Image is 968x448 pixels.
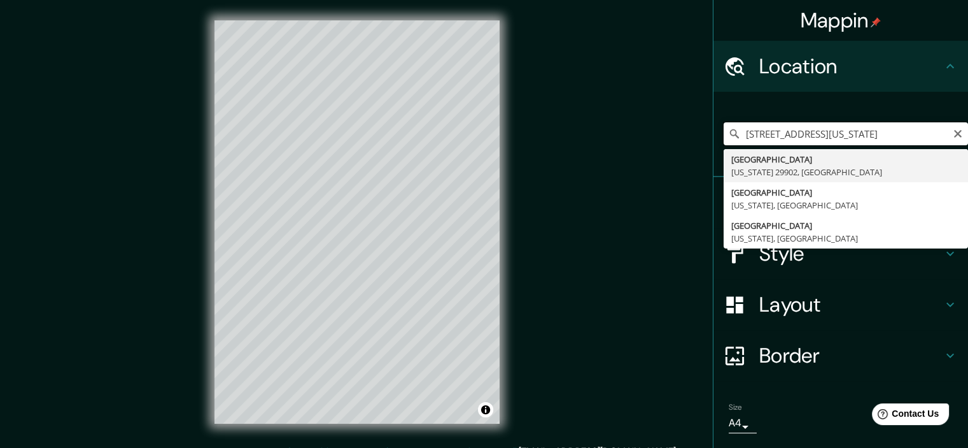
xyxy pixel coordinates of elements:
[759,241,943,266] h4: Style
[871,17,881,27] img: pin-icon.png
[713,279,968,330] div: Layout
[729,413,757,433] div: A4
[724,122,968,145] input: Pick your city or area
[729,402,742,413] label: Size
[713,330,968,381] div: Border
[855,398,954,434] iframe: Help widget launcher
[478,402,493,417] button: Toggle attribution
[731,199,960,212] div: [US_STATE], [GEOGRAPHIC_DATA]
[953,127,963,139] button: Clear
[731,186,960,199] div: [GEOGRAPHIC_DATA]
[759,54,943,79] h4: Location
[731,219,960,232] div: [GEOGRAPHIC_DATA]
[731,232,960,245] div: [US_STATE], [GEOGRAPHIC_DATA]
[713,41,968,92] div: Location
[731,153,960,166] div: [GEOGRAPHIC_DATA]
[713,228,968,279] div: Style
[731,166,960,178] div: [US_STATE] 29902, [GEOGRAPHIC_DATA]
[759,343,943,368] h4: Border
[713,177,968,228] div: Pins
[759,292,943,317] h4: Layout
[801,8,881,33] h4: Mappin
